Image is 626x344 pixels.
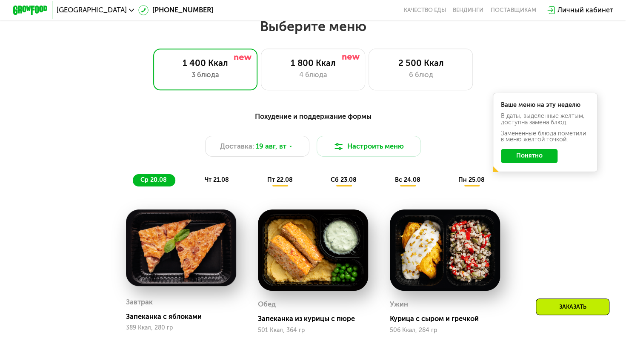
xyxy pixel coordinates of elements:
div: Запеканка с яблоками [126,312,243,321]
div: 2 500 Ккал [378,58,464,69]
div: Обед [258,298,276,311]
div: Ваше меню на эту неделю [501,102,589,108]
a: Вендинги [453,7,483,14]
div: 6 блюд [378,70,464,80]
div: Заказать [536,298,609,315]
div: Личный кабинет [557,5,613,16]
div: Запеканка из курицы с пюре [258,315,375,323]
div: 3 блюда [162,70,248,80]
div: 1 800 Ккал [270,58,356,69]
div: 501 Ккал, 364 гр [258,327,368,334]
span: вс 24.08 [395,176,420,183]
div: 1 400 Ккал [162,58,248,69]
div: 4 блюда [270,70,356,80]
div: В даты, выделенные желтым, доступна замена блюд. [501,113,589,126]
div: поставщикам [490,7,536,14]
span: ср 20.08 [140,176,167,183]
span: Доставка: [220,141,254,152]
span: сб 23.08 [331,176,357,183]
span: 19 авг, вт [255,141,286,152]
div: Похудение и поддержание формы [56,111,571,122]
span: [GEOGRAPHIC_DATA] [57,7,127,14]
a: Качество еды [404,7,446,14]
span: чт 21.08 [205,176,229,183]
div: Ужин [390,298,408,311]
div: 506 Ккал, 284 гр [390,327,500,334]
button: Настроить меню [317,136,421,157]
div: 389 Ккал, 280 гр [126,324,236,331]
div: Завтрак [126,296,153,309]
div: Курица с сыром и гречкой [390,315,507,323]
span: пт 22.08 [267,176,293,183]
span: пн 25.08 [458,176,485,183]
div: Заменённые блюда пометили в меню жёлтой точкой. [501,131,589,143]
button: Понятно [501,149,558,163]
h2: Выберите меню [28,18,598,35]
a: [PHONE_NUMBER] [138,5,213,16]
